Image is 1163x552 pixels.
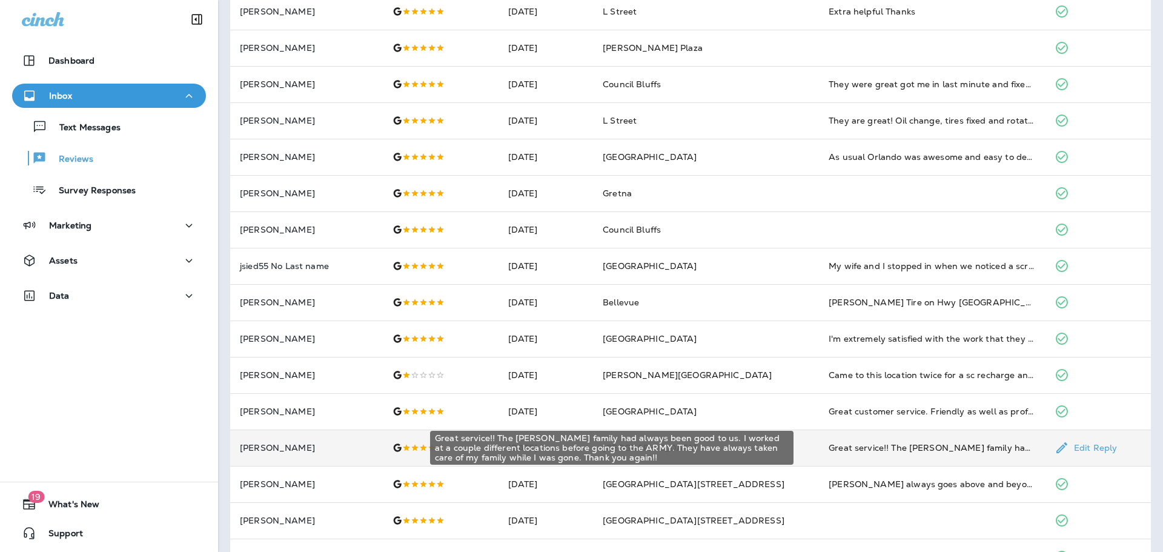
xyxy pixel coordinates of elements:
span: [GEOGRAPHIC_DATA] [603,406,697,417]
span: [GEOGRAPHIC_DATA] [603,333,697,344]
td: [DATE] [499,393,594,430]
p: Dashboard [48,56,94,65]
p: [PERSON_NAME] [240,370,373,380]
button: Reviews [12,145,206,171]
div: Great service!! The Jensen family had always been good to us. I worked at a couple different loca... [829,442,1035,454]
p: [PERSON_NAME] [240,298,373,307]
div: Great service!! The [PERSON_NAME] family had always been good to us. I worked at a couple differe... [430,431,794,465]
p: Text Messages [47,122,121,134]
p: jsied55 No Last name [240,261,373,271]
span: L Street [603,115,637,126]
button: Assets [12,248,206,273]
div: I'm extremely satisfied with the work that they provided great price very friendly and knowledgea... [829,333,1035,345]
span: Gretna [603,188,632,199]
div: My wife and I stopped in when we noticed a screw in one of the tires. The mechanics were fast and... [829,260,1035,272]
td: [DATE] [499,248,594,284]
span: 19 [28,491,44,503]
td: [DATE] [499,102,594,139]
span: Support [36,528,83,543]
div: Jensen Tire on Hwy 370 & 42nd Street always are friendly & helpful. Very professional! Thank You ... [829,296,1035,308]
td: [DATE] [499,211,594,248]
td: [DATE] [499,502,594,539]
button: Text Messages [12,114,206,139]
td: [DATE] [499,321,594,357]
p: [PERSON_NAME] [240,152,373,162]
span: [GEOGRAPHIC_DATA] [603,151,697,162]
p: [PERSON_NAME] [240,79,373,89]
span: [PERSON_NAME][GEOGRAPHIC_DATA] [603,370,772,381]
div: They were great got me in last minute and fixed my tired that had a nail in and also check my oth... [829,78,1035,90]
span: Bellevue [603,297,639,308]
span: [GEOGRAPHIC_DATA] [603,261,697,271]
p: [PERSON_NAME] [240,334,373,344]
td: [DATE] [499,30,594,66]
td: [DATE] [499,284,594,321]
p: [PERSON_NAME] [240,116,373,125]
span: What's New [36,499,99,514]
td: [DATE] [499,139,594,175]
p: Survey Responses [47,185,136,197]
p: [PERSON_NAME] [240,225,373,234]
button: Support [12,521,206,545]
button: Data [12,284,206,308]
div: Shawn always goes above and beyond for his customers. He’s the reason we keep going back! [829,478,1035,490]
p: Edit Reply [1069,443,1117,453]
span: [PERSON_NAME] Plaza [603,42,703,53]
td: [DATE] [499,466,594,502]
p: [PERSON_NAME] [240,7,373,16]
button: 19What's New [12,492,206,516]
p: [PERSON_NAME] [240,443,373,453]
p: Inbox [49,91,72,101]
p: [PERSON_NAME] [240,407,373,416]
p: [PERSON_NAME] [240,479,373,489]
button: Survey Responses [12,177,206,202]
p: [PERSON_NAME] [240,43,373,53]
td: [DATE] [499,66,594,102]
div: As usual Orlando was awesome and easy to deal with. Prices have gone up and the other mechanic tr... [829,151,1035,163]
button: Inbox [12,84,206,108]
span: [GEOGRAPHIC_DATA][STREET_ADDRESS] [603,515,784,526]
p: [PERSON_NAME] [240,188,373,198]
button: Dashboard [12,48,206,73]
div: Came to this location twice for a sc recharge and new tires.... the ac doesn't blow cold at all. ... [829,369,1035,381]
p: Assets [49,256,78,265]
div: Great customer service. Friendly as well as professional. They completed my tire installation qui... [829,405,1035,417]
p: Reviews [47,154,93,165]
div: Extra helpful Thanks [829,5,1035,18]
button: Marketing [12,213,206,238]
td: [DATE] [499,357,594,393]
p: [PERSON_NAME] [240,516,373,525]
span: Council Bluffs [603,79,661,90]
span: L Street [603,6,637,17]
p: Data [49,291,70,301]
div: They are great! Oil change, tires fixed and rotated. All in one quick visit. [829,115,1035,127]
td: [DATE] [499,175,594,211]
p: Marketing [49,221,91,230]
button: Collapse Sidebar [180,7,214,32]
span: [GEOGRAPHIC_DATA][STREET_ADDRESS] [603,479,784,490]
span: Council Bluffs [603,224,661,235]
